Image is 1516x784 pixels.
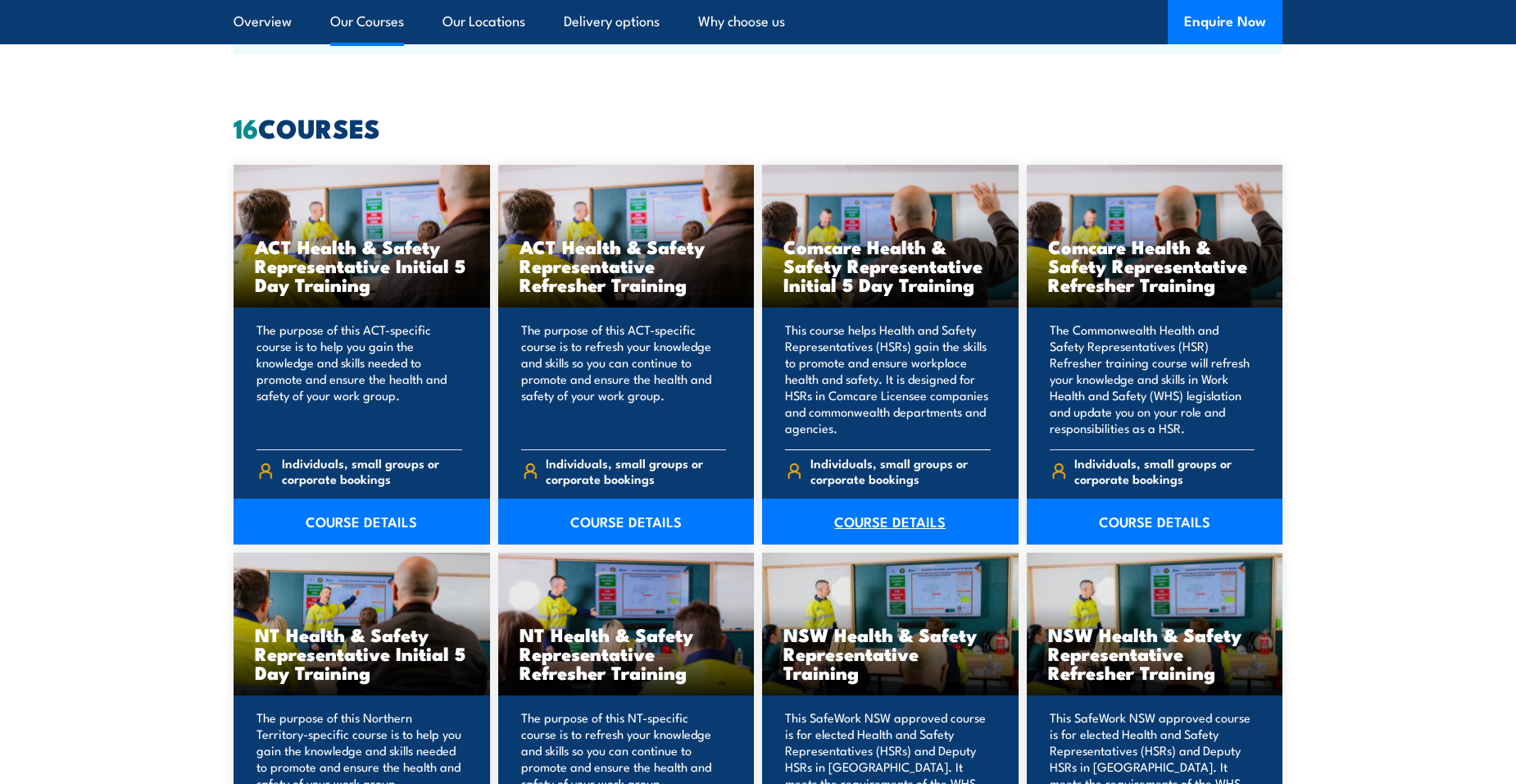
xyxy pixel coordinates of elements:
[255,625,469,681] h3: NT Health & Safety Representative Initial 5 Day Training
[234,116,1282,139] h2: COURSES
[256,321,462,436] p: The purpose of this ACT-specific course is to help you gain the knowledge and skills needed to pr...
[1048,237,1262,294] h3: Comcare Health & Safety Representative Refresher Training
[810,455,991,486] span: Individuals, small groups or corporate bookings
[783,625,997,681] h3: NSW Health & Safety Representative Training
[783,237,997,294] h3: Comcare Health & Safety Representative Initial 5 Day Training
[1050,321,1255,436] p: The Commonwealth Health and Safety Representatives (HSR) Refresher training course will refresh y...
[1074,455,1255,486] span: Individuals, small groups or corporate bookings
[282,455,462,486] span: Individuals, small groups or corporate bookings
[546,455,726,486] span: Individuals, small groups or corporate bookings
[520,625,733,681] h3: NT Health & Safety Representative Refresher Training
[785,321,991,436] p: This course helps Health and Safety Representatives (HSRs) gain the skills to promote and ensure ...
[255,237,469,294] h3: ACT Health & Safety Representative Initial 5 Day Training
[1027,499,1283,545] a: COURSE DETAILS
[762,499,1019,545] a: COURSE DETAILS
[521,321,727,436] p: The purpose of this ACT-specific course is to refresh your knowledge and skills so you can contin...
[234,107,258,148] strong: 16
[234,499,490,545] a: COURSE DETAILS
[498,499,755,545] a: COURSE DETAILS
[520,237,733,294] h3: ACT Health & Safety Representative Refresher Training
[1048,625,1262,681] h3: NSW Health & Safety Representative Refresher Training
